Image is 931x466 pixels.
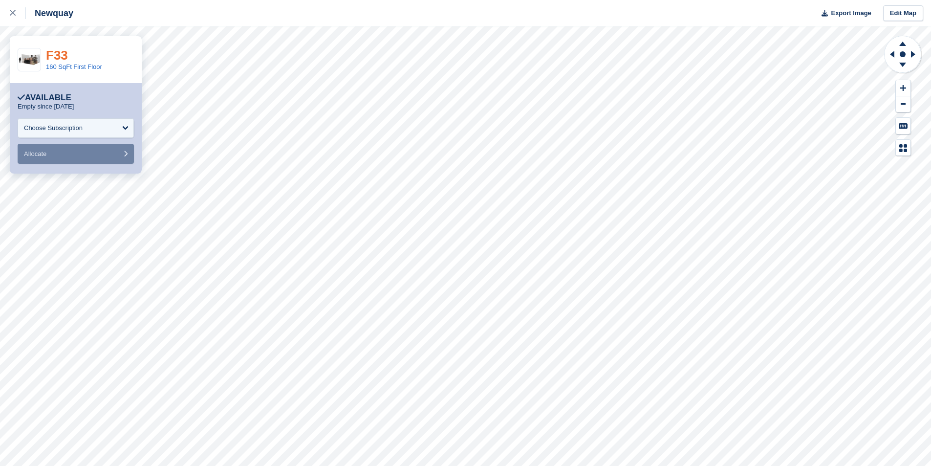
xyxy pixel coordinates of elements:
div: Newquay [26,7,73,19]
button: Keyboard Shortcuts [896,118,910,134]
span: Export Image [831,8,871,18]
p: Empty since [DATE] [18,103,74,111]
button: Export Image [816,5,871,22]
button: Zoom In [896,80,910,96]
img: 150-sqft-unit.jpg [18,51,41,68]
div: Available [18,93,71,103]
button: Map Legend [896,140,910,156]
button: Zoom Out [896,96,910,112]
button: Allocate [18,144,134,164]
a: 160 SqFt First Floor [46,63,102,70]
a: F33 [46,48,68,63]
span: Allocate [24,150,46,157]
div: Choose Subscription [24,123,83,133]
a: Edit Map [883,5,923,22]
